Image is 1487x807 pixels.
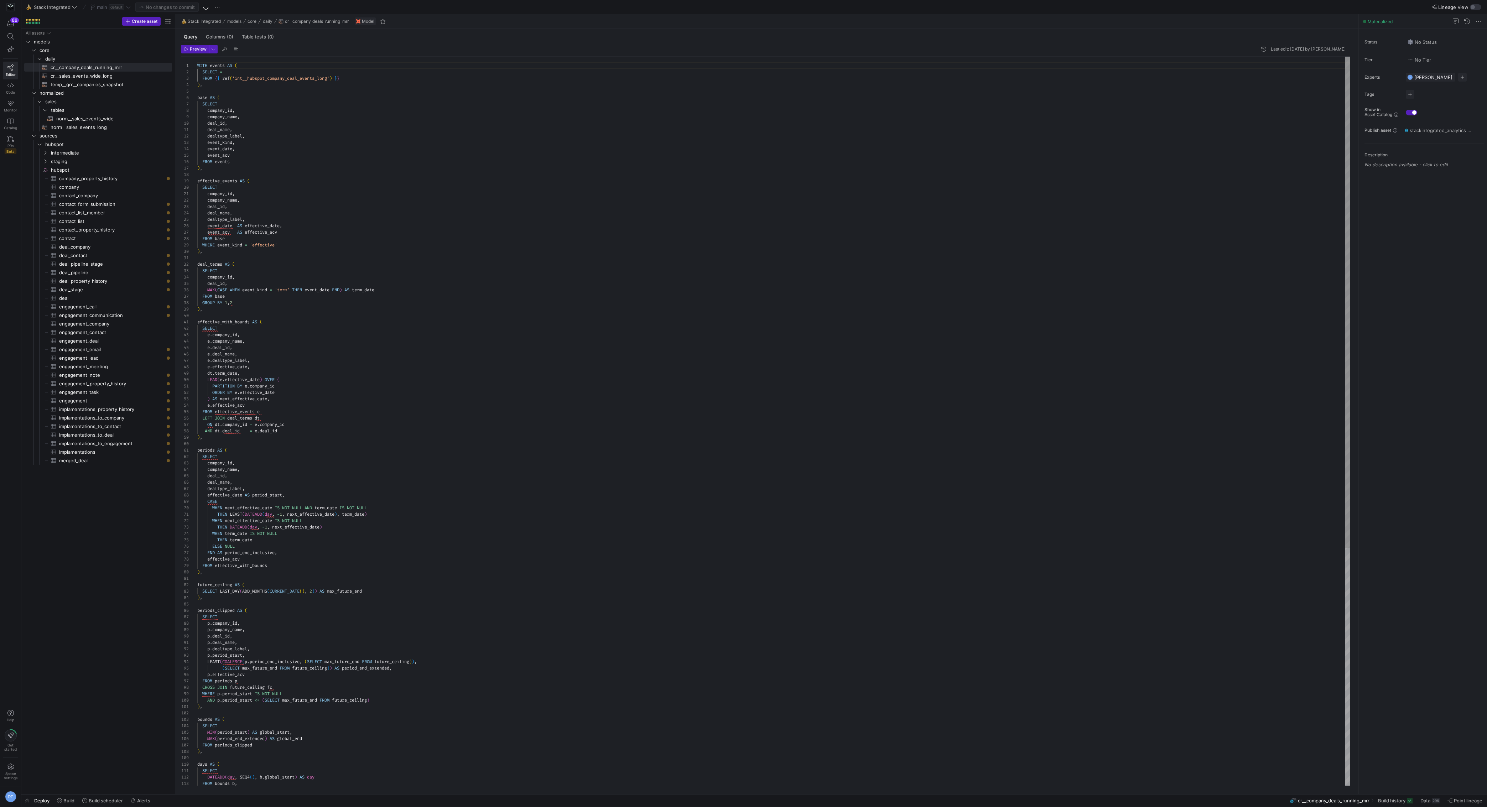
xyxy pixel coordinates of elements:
[1408,39,1413,45] img: No status
[230,76,232,81] span: (
[1375,795,1416,807] button: Build history
[1364,40,1400,45] span: Status
[56,115,164,123] span: norm__sales_events_wide​​​​​​​​​​
[181,139,189,146] div: 13
[59,175,164,183] span: company_property_history​​​​​​​​​
[24,260,172,268] div: Press SPACE to select this row.
[207,204,225,209] span: deal_id
[181,88,189,94] div: 5
[3,62,18,79] a: Editor
[242,35,274,39] span: Table tests
[45,55,171,63] span: daily
[6,90,15,94] span: Code
[5,791,16,802] div: DZ
[3,789,18,804] button: DZ
[4,108,17,112] span: Monitor
[181,261,189,267] div: 32
[181,114,189,120] div: 9
[59,345,164,354] span: engagement_email​​​​​​​​​
[24,396,172,405] a: engagement​​​​​​​​​
[222,76,230,81] span: ref
[24,217,172,225] a: contact_list​​​​​​​​​
[225,17,243,26] button: models
[207,191,232,197] span: company_id
[225,204,227,209] span: ,
[1414,74,1452,80] span: [PERSON_NAME]
[1364,152,1484,157] p: Description
[24,157,172,166] div: Press SPACE to select this row.
[285,19,349,24] span: cr__company_deals_running_mrr
[334,76,337,81] span: }
[51,72,164,80] span: cr__sales_events_wide_long​​​​​​​​​​
[6,718,15,722] span: Help
[3,727,18,754] button: Getstarted
[181,235,189,242] div: 28
[232,191,235,197] span: ,
[24,140,172,149] div: Press SPACE to select this row.
[181,94,189,101] div: 6
[245,242,247,248] span: =
[3,115,18,133] a: Catalog
[232,140,235,145] span: ,
[1364,57,1400,62] span: Tier
[34,4,71,10] span: Stack Integrated
[24,388,172,396] a: engagement_task​​​​​​​​​
[202,184,217,190] span: SELECT
[59,405,164,413] span: implamentations_property_history​​​​​​​​​
[245,223,280,229] span: effective_date
[24,97,172,106] div: Press SPACE to select this row.
[24,448,172,456] a: implamentations​​​​​​​​​
[40,46,171,54] span: core
[132,19,157,24] span: Create asset
[277,17,350,26] button: cr__company_deals_running_mrr
[24,114,172,123] div: Press SPACE to select this row.
[181,75,189,82] div: 3
[24,362,172,371] a: engagement_meeting​​​​​​​​​
[59,320,164,328] span: engagement_company​​​​​​​​​
[59,354,164,362] span: engagement_lead​​​​​​​​​
[217,95,220,100] span: (
[59,371,164,379] span: engagement_note​​​​​​​​​
[202,159,212,165] span: FROM
[232,146,235,152] span: ,
[59,380,164,388] span: engagement_property_history​​​​​​​​​
[24,413,172,422] a: implamentations_to_company​​​​​​​​​
[59,294,164,302] span: deal​​​​​​​​​
[59,260,164,268] span: deal_pipeline_stage​​​​​​​​​
[24,114,172,123] a: norm__sales_events_wide​​​​​​​​​​
[181,171,189,178] div: 18
[227,35,233,39] span: (0)
[207,223,232,229] span: event_date
[1364,75,1400,80] span: Experts
[24,217,172,225] div: Press SPACE to select this row.
[3,707,18,725] button: Help
[200,82,202,88] span: ,
[3,760,18,783] a: Spacesettings
[181,82,189,88] div: 4
[24,174,172,183] a: company_property_history​​​​​​​​​
[3,79,18,97] a: Code
[190,47,207,52] span: Preview
[24,166,172,174] a: hubspot​​​​​​​​
[59,448,164,456] span: implamentations​​​​​​​​​
[207,146,232,152] span: event_date
[197,165,200,171] span: )
[207,108,232,113] span: company_id
[210,63,225,68] span: events
[200,249,202,254] span: ,
[24,200,172,208] a: contact_form_submission​​​​​​​​​
[5,149,16,154] span: Beta
[59,226,164,234] span: contact_property_history​​​​​​​​​
[1271,47,1346,52] div: Last edit: [DATE] by [PERSON_NAME]
[184,35,197,39] span: Query
[181,165,189,171] div: 17
[1408,39,1437,45] span: No Status
[6,72,16,77] span: Editor
[45,98,171,106] span: sales
[24,405,172,413] a: implamentations_property_history​​​​​​​​​
[24,422,172,431] a: implamentations_to_contact​​​​​​​​​
[181,152,189,158] div: 15
[1364,162,1484,167] p: No description available - click to edit
[202,242,215,248] span: WHERE
[207,217,242,222] span: dealtype_label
